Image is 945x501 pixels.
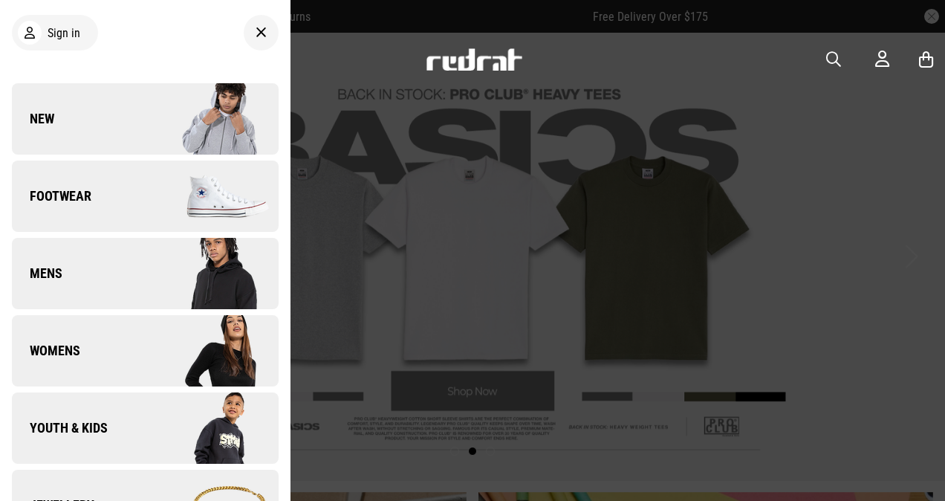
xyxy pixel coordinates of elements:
[145,236,278,311] img: Company
[145,82,278,156] img: Company
[145,314,278,388] img: Company
[425,48,523,71] img: Redrat logo
[12,419,108,437] span: Youth & Kids
[12,6,56,51] button: Open LiveChat chat widget
[12,315,279,387] a: Womens Company
[12,265,62,282] span: Mens
[12,110,54,128] span: New
[12,238,279,309] a: Mens Company
[48,26,80,40] span: Sign in
[12,161,279,232] a: Footwear Company
[12,187,91,205] span: Footwear
[12,83,279,155] a: New Company
[12,342,80,360] span: Womens
[12,392,279,464] a: Youth & Kids Company
[145,159,278,233] img: Company
[145,391,278,465] img: Company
